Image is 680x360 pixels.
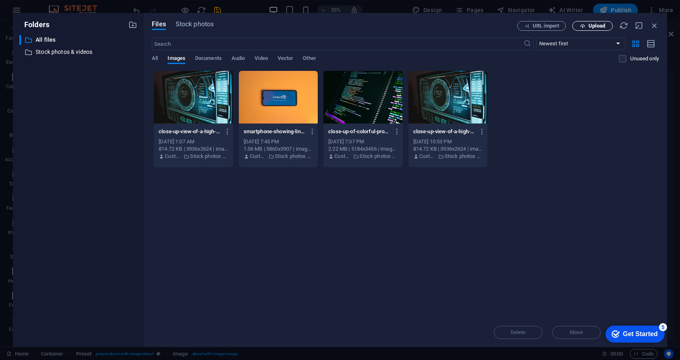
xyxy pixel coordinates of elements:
[328,153,397,160] div: By: Customer | Folder: Stock photos & videos
[250,153,266,160] p: Customer
[444,153,482,160] p: Stock photos & videos
[60,2,68,10] div: 5
[165,153,181,160] p: Customer
[334,153,351,160] p: Customer
[244,128,306,135] p: smartphone-showing-linkedin-login-on-vibrant-orange-background-symbolizing-connectivity-bdkTB8Py6...
[152,37,523,50] input: Search
[630,55,659,62] p: Displays only files that are not in use on the website. Files added during this session can still...
[159,138,228,145] div: [DATE] 1:07 AM
[413,153,482,160] div: By: Customer | Folder: Stock photos & videos
[36,35,122,45] p: All files
[419,153,436,160] p: Customer
[24,9,59,16] div: Get Started
[413,145,482,153] div: 814.72 KB | 3936x2624 | image/jpeg
[159,145,228,153] div: 814.72 KB | 3936x2624 | image/jpeg
[278,53,293,65] span: Vector
[244,138,313,145] div: [DATE] 7:45 PM
[303,53,316,65] span: Other
[572,21,613,31] button: Upload
[152,53,158,65] span: All
[159,128,221,135] p: close-up-view-of-a-high-tech-computer-interface-displaying-cyber-security-data-enhancing-digital-...
[359,153,397,160] p: Stock photos & videos
[244,153,313,160] div: By: Customer | Folder: Stock photos & videos
[635,21,644,30] i: Minimize
[650,21,659,30] i: Close
[589,23,605,28] span: Upload
[232,53,245,65] span: Audio
[176,19,214,29] span: Stock photos
[128,20,137,29] i: Create new folder
[168,53,185,65] span: Images
[275,153,313,160] p: Stock photos & videos
[36,47,122,57] p: Stock photos & videos
[6,4,66,21] div: Get Started 5 items remaining, 0% complete
[19,19,49,30] p: Folders
[255,53,268,65] span: Video
[413,138,482,145] div: [DATE] 10:53 PM
[195,53,222,65] span: Documents
[328,128,390,135] p: close-up-of-colorful-programming-code-on-a-computer-screen-showcasing-digital-technology-ItmsgA75...
[152,19,166,29] span: Files
[19,35,21,45] div: ​
[190,153,228,160] p: Stock photos & videos
[619,21,628,30] i: Reload
[244,145,313,153] div: 1.06 MB | 5860x3907 | image/jpeg
[328,145,397,153] div: 2.22 MB | 5184x3456 | image/jpeg
[328,138,397,145] div: [DATE] 7:37 PM
[533,23,559,28] span: URL import
[517,21,566,31] button: URL import
[413,128,475,135] p: close-up-view-of-a-high-tech-computer-interface-displaying-cyber-security-data-enhancing-digital-...
[19,47,137,57] div: Stock photos & videos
